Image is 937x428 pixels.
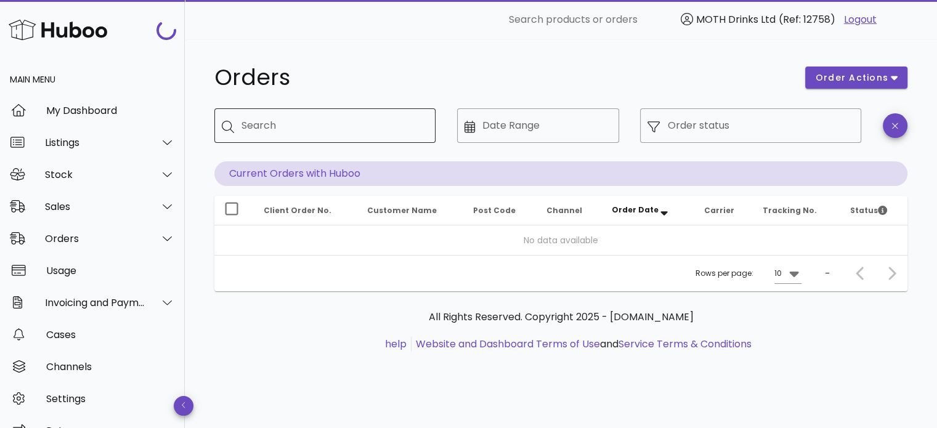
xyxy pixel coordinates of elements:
a: Logout [844,12,877,27]
a: Service Terms & Conditions [619,337,752,351]
li: and [412,337,752,352]
span: Tracking No. [763,205,817,216]
p: All Rights Reserved. Copyright 2025 - [DOMAIN_NAME] [224,310,898,325]
div: Stock [45,169,145,180]
span: Order Date [612,204,659,215]
div: – [825,268,830,279]
div: Rows per page: [696,256,801,291]
img: Huboo Logo [9,17,107,43]
div: 10Rows per page: [774,264,801,283]
span: Client Order No. [264,205,331,216]
div: Usage [46,265,175,277]
span: Status [850,205,887,216]
span: (Ref: 12758) [779,12,835,26]
div: Channels [46,361,175,373]
a: help [385,337,407,351]
div: Settings [46,393,175,405]
span: Post Code [473,205,515,216]
h1: Orders [214,67,790,89]
p: Current Orders with Huboo [214,161,907,186]
div: Listings [45,137,145,148]
button: order actions [805,67,907,89]
th: Order Date: Sorted descending. Activate to remove sorting. [602,196,694,225]
span: Customer Name [367,205,437,216]
th: Carrier [694,196,753,225]
div: Invoicing and Payments [45,297,145,309]
span: MOTH Drinks Ltd [696,12,776,26]
th: Tracking No. [753,196,840,225]
th: Post Code [463,196,536,225]
th: Client Order No. [254,196,357,225]
div: Orders [45,233,145,244]
th: Status [840,196,907,225]
div: My Dashboard [46,105,175,116]
th: Customer Name [357,196,463,225]
a: Website and Dashboard Terms of Use [416,337,600,351]
div: Sales [45,201,145,212]
div: Cases [46,329,175,341]
span: Channel [546,205,582,216]
div: 10 [774,268,782,279]
td: No data available [214,225,907,255]
span: Carrier [704,205,734,216]
th: Channel [537,196,602,225]
span: order actions [815,71,889,84]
